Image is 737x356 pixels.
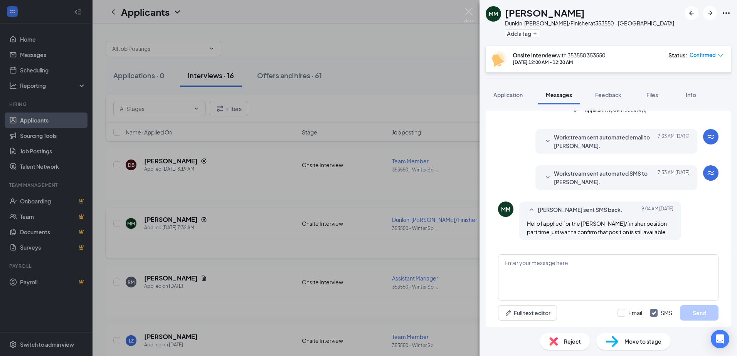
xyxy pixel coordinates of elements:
[686,91,696,98] span: Info
[554,133,655,150] span: Workstream sent automated email to [PERSON_NAME].
[513,59,605,65] div: [DATE] 12:00 AM - 12:30 AM
[498,305,557,321] button: Full text editorPen
[706,168,715,178] svg: WorkstreamLogo
[668,51,687,59] div: Status :
[513,51,605,59] div: with 353550 353550
[546,91,572,98] span: Messages
[505,29,539,37] button: PlusAdd a tag
[554,169,655,186] span: Workstream sent automated SMS to [PERSON_NAME].
[501,205,510,213] div: MM
[505,19,674,27] div: Dunkin' [PERSON_NAME]/Finisher at 353550 - [GEOGRAPHIC_DATA]
[722,8,731,18] svg: Ellipses
[705,8,715,18] svg: ArrowRight
[493,91,523,98] span: Application
[505,309,512,317] svg: Pen
[595,91,621,98] span: Feedback
[641,205,673,215] span: [DATE] 9:04 AM
[624,337,661,346] span: Move to stage
[687,8,696,18] svg: ArrowLeftNew
[564,337,581,346] span: Reject
[538,205,623,215] span: [PERSON_NAME] sent SMS back.
[711,330,729,348] div: Open Intercom Messenger
[533,31,537,36] svg: Plus
[489,10,498,18] div: MM
[570,107,580,116] svg: SmallChevronDown
[706,132,715,141] svg: WorkstreamLogo
[527,220,667,235] span: Hello I applied for the [PERSON_NAME]/finisher position part time just wanna confirm that positio...
[685,6,698,20] button: ArrowLeftNew
[543,173,552,182] svg: SmallChevronDown
[543,137,552,146] svg: SmallChevronDown
[646,91,658,98] span: Files
[513,52,556,59] b: Onsite Interview
[718,53,723,59] span: down
[690,51,716,59] span: Confirmed
[527,205,536,215] svg: SmallChevronUp
[703,6,717,20] button: ArrowRight
[585,107,646,116] span: Applicant System Update (1)
[658,133,690,150] span: [DATE] 7:33 AM
[680,305,718,321] button: Send
[658,169,690,186] span: [DATE] 7:33 AM
[505,6,585,19] h1: [PERSON_NAME]
[570,107,646,116] button: SmallChevronDownApplicant System Update (1)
